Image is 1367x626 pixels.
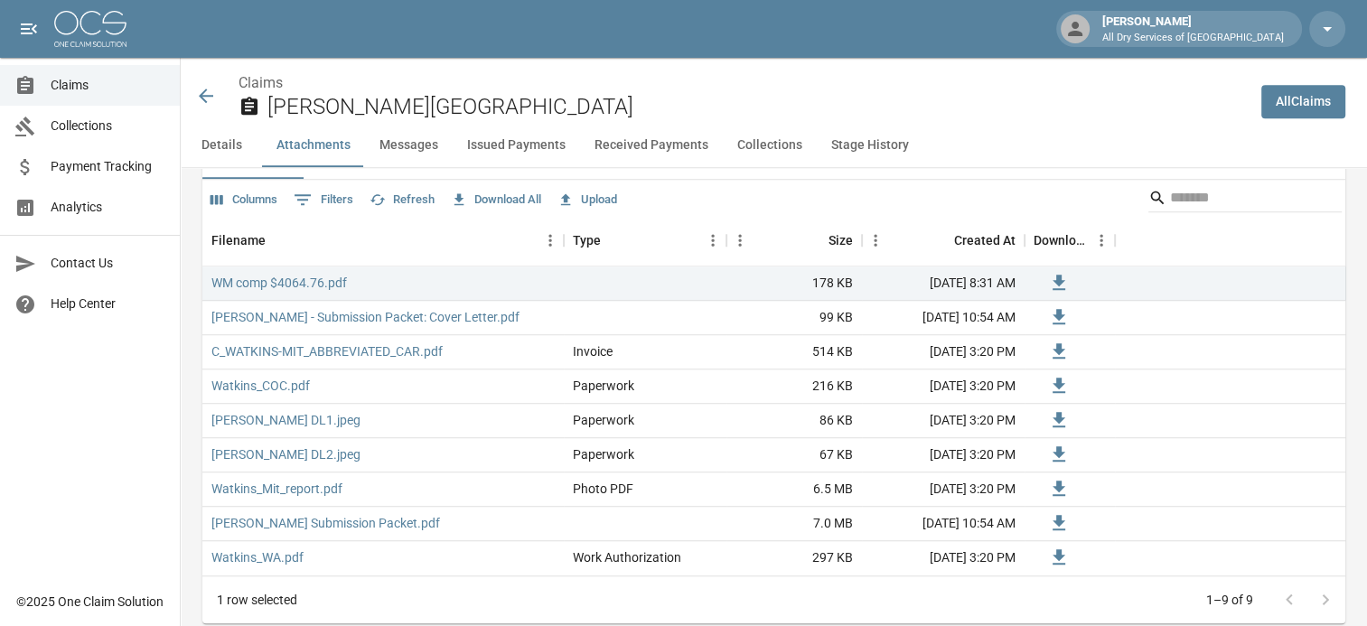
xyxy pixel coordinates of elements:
div: 297 KB [726,541,862,575]
div: [DATE] 8:31 AM [862,266,1025,301]
span: Payment Tracking [51,157,165,176]
button: Select columns [206,186,282,214]
button: Issued Payments [453,124,580,167]
a: [PERSON_NAME] Submission Packet.pdf [211,514,440,532]
button: Menu [862,227,889,254]
div: Filename [211,215,266,266]
div: Created At [954,215,1016,266]
a: AllClaims [1261,85,1345,118]
button: Menu [726,227,754,254]
a: Watkins_WA.pdf [211,548,304,566]
div: [DATE] 3:20 PM [862,369,1025,404]
div: Paperwork [573,445,634,463]
a: [PERSON_NAME] DL2.jpeg [211,445,360,463]
a: [PERSON_NAME] - Submission Packet: Cover Letter.pdf [211,308,520,326]
div: [PERSON_NAME] [1095,13,1291,45]
div: © 2025 One Claim Solution [16,593,164,611]
button: open drawer [11,11,47,47]
div: Created At [862,215,1025,266]
div: Size [829,215,853,266]
div: Type [573,215,601,266]
nav: breadcrumb [239,72,1247,94]
div: Paperwork [573,411,634,429]
p: 1–9 of 9 [1206,591,1253,609]
div: Photo PDF [573,480,633,498]
button: Details [181,124,262,167]
span: Claims [51,76,165,95]
button: Menu [1088,227,1115,254]
div: Work Authorization [573,548,681,566]
div: 178 KB [726,266,862,301]
div: 1 row selected [217,591,297,609]
span: Contact Us [51,254,165,273]
img: ocs-logo-white-transparent.png [54,11,126,47]
div: 86 KB [726,404,862,438]
div: Filename [202,215,564,266]
button: Messages [365,124,453,167]
div: 67 KB [726,438,862,472]
a: Watkins_Mit_report.pdf [211,480,342,498]
div: 6.5 MB [726,472,862,507]
span: Collections [51,117,165,135]
div: [DATE] 3:20 PM [862,404,1025,438]
div: [DATE] 3:20 PM [862,438,1025,472]
button: Menu [699,227,726,254]
a: Watkins_COC.pdf [211,377,310,395]
button: Menu [537,227,564,254]
a: WM comp $4064.76.pdf [211,274,347,292]
div: Paperwork [573,377,634,395]
div: Size [726,215,862,266]
button: Attachments [262,124,365,167]
div: Search [1148,183,1342,216]
h2: [PERSON_NAME][GEOGRAPHIC_DATA] [267,94,1247,120]
span: Analytics [51,198,165,217]
div: 216 KB [726,369,862,404]
button: Refresh [365,186,439,214]
span: Help Center [51,294,165,313]
button: Received Payments [580,124,723,167]
div: [DATE] 3:20 PM [862,541,1025,575]
div: anchor tabs [181,124,1367,167]
div: Download [1025,215,1115,266]
div: 99 KB [726,301,862,335]
button: Upload [553,186,622,214]
button: Stage History [817,124,923,167]
a: [PERSON_NAME] DL1.jpeg [211,411,360,429]
button: Download All [446,186,546,214]
div: Type [564,215,726,266]
p: All Dry Services of [GEOGRAPHIC_DATA] [1102,31,1284,46]
div: [DATE] 3:20 PM [862,335,1025,369]
div: [DATE] 10:54 AM [862,507,1025,541]
a: Claims [239,74,283,91]
button: Show filters [289,185,358,214]
div: [DATE] 3:20 PM [862,472,1025,507]
a: C_WATKINS-MIT_ABBREVIATED_CAR.pdf [211,342,443,360]
button: Collections [723,124,817,167]
div: Download [1034,215,1088,266]
div: 7.0 MB [726,507,862,541]
div: [DATE] 10:54 AM [862,301,1025,335]
div: Invoice [573,342,613,360]
div: 514 KB [726,335,862,369]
